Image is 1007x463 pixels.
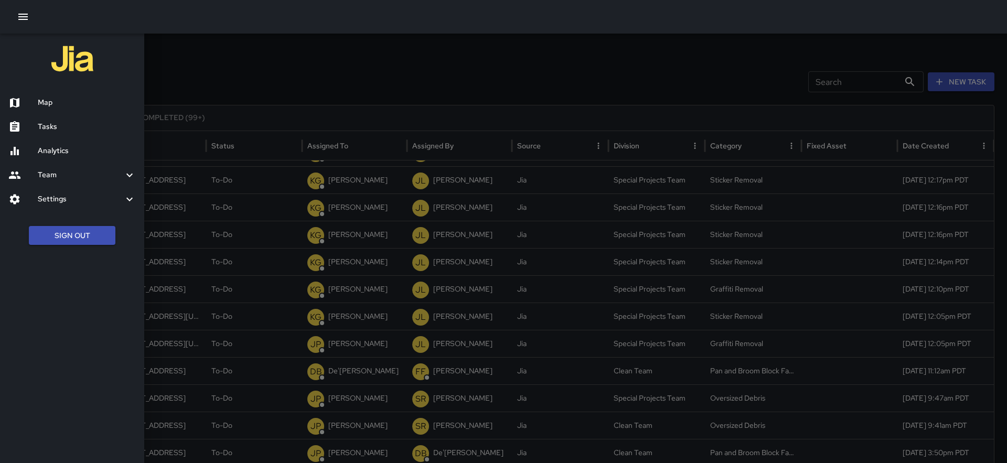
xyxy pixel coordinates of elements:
h6: Analytics [38,145,136,157]
h6: Settings [38,193,123,205]
button: Sign Out [29,226,115,245]
h6: Tasks [38,121,136,133]
img: jia-logo [51,38,93,80]
h6: Map [38,97,136,109]
h6: Team [38,169,123,181]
